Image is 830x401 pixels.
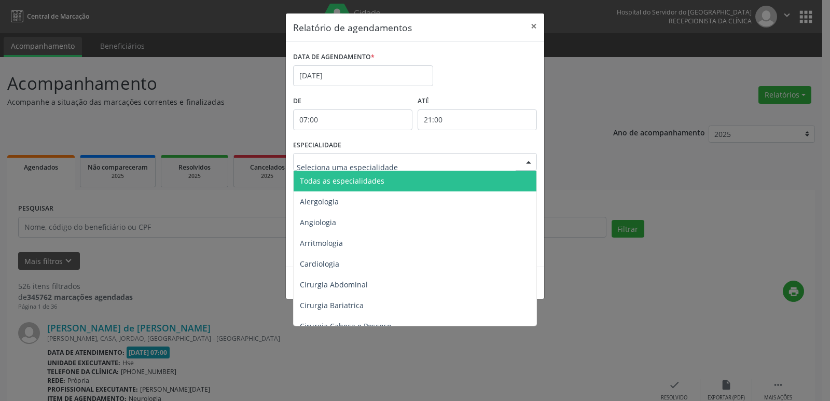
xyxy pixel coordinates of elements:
span: Angiologia [300,217,336,227]
span: Cirurgia Abdominal [300,280,368,289]
label: ATÉ [418,93,537,109]
button: Close [523,13,544,39]
input: Selecione o horário final [418,109,537,130]
span: Cirurgia Cabeça e Pescoço [300,321,391,331]
input: Seleciona uma especialidade [297,157,516,177]
label: ESPECIALIDADE [293,137,341,154]
label: DATA DE AGENDAMENTO [293,49,375,65]
span: Cardiologia [300,259,339,269]
input: Selecione uma data ou intervalo [293,65,433,86]
span: Alergologia [300,197,339,206]
span: Cirurgia Bariatrica [300,300,364,310]
span: Todas as especialidades [300,176,384,186]
label: De [293,93,412,109]
h5: Relatório de agendamentos [293,21,412,34]
span: Arritmologia [300,238,343,248]
input: Selecione o horário inicial [293,109,412,130]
